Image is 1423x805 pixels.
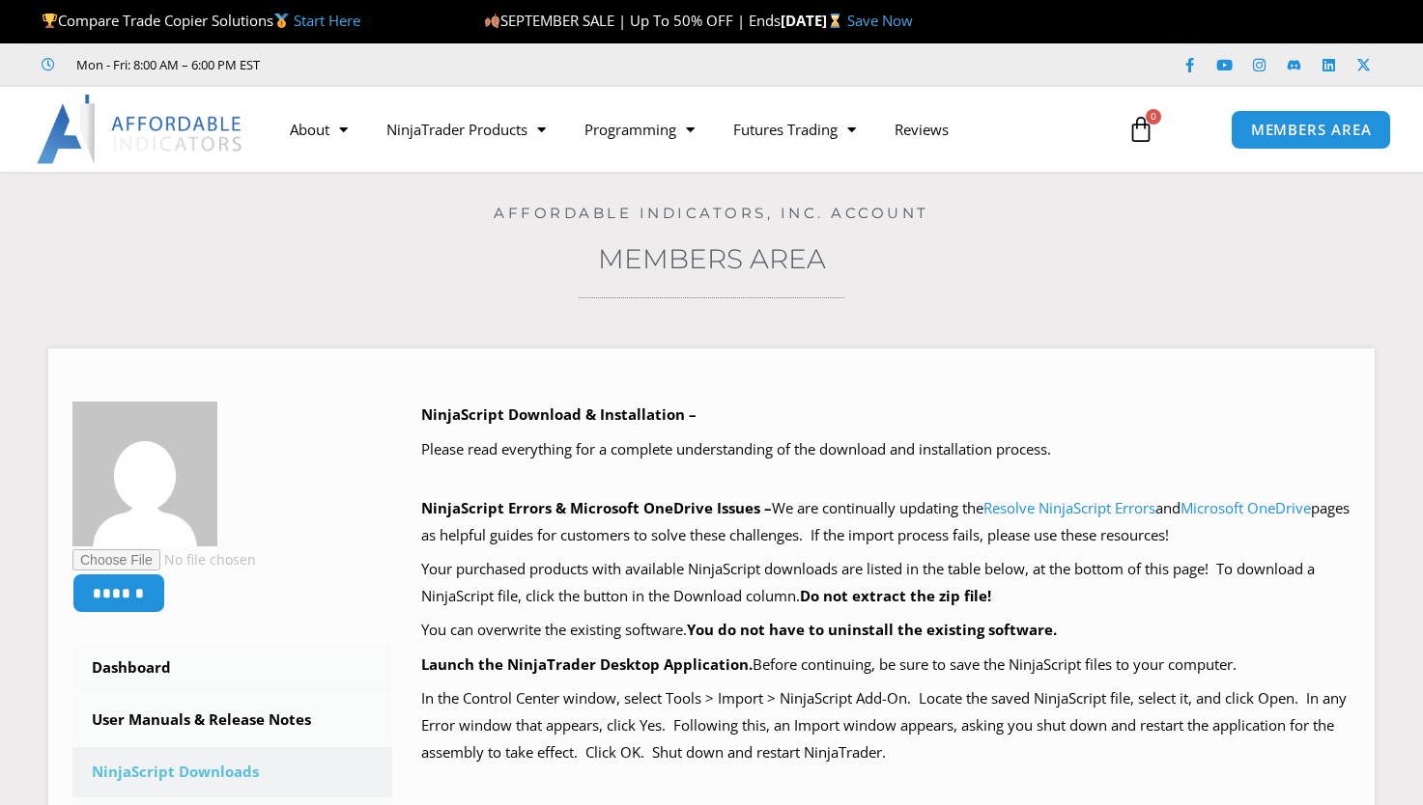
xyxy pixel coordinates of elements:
span: SEPTEMBER SALE | Up To 50% OFF | Ends [484,11,781,30]
a: NinjaTrader Products [367,107,565,152]
a: Affordable Indicators, Inc. Account [494,204,929,222]
a: Reviews [875,107,968,152]
a: Programming [565,107,714,152]
p: In the Control Center window, select Tools > Import > NinjaScript Add-On. Locate the saved NinjaS... [421,685,1351,766]
img: LogoAI | Affordable Indicators – NinjaTrader [37,95,244,164]
b: Launch the NinjaTrader Desktop Application. [421,654,753,674]
span: 0 [1146,109,1161,125]
a: Futures Trading [714,107,875,152]
p: Your purchased products with available NinjaScript downloads are listed in the table below, at th... [421,556,1351,610]
a: Resolve NinjaScript Errors [983,498,1155,517]
a: NinjaScript Downloads [72,747,392,797]
img: 🥇 [274,14,289,28]
img: ⌛ [828,14,842,28]
a: Start Here [294,11,360,30]
img: 🏆 [43,14,57,28]
img: a0d7057455536b9c44a24dbba04b22f400b5921870362800c143a584f9788e9e [72,402,217,546]
p: We are continually updating the and pages as helpful guides for customers to solve these challeng... [421,495,1351,549]
p: Please read everything for a complete understanding of the download and installation process. [421,436,1351,463]
b: NinjaScript Download & Installation – [421,404,697,424]
span: MEMBERS AREA [1251,123,1372,137]
b: NinjaScript Errors & Microsoft OneDrive Issues – [421,498,772,517]
span: Mon - Fri: 8:00 AM – 6:00 PM EST [71,53,260,76]
a: Members Area [598,242,826,275]
b: You do not have to uninstall the existing software. [687,620,1057,639]
img: 🍂 [485,14,499,28]
a: User Manuals & Release Notes [72,695,392,745]
a: Save Now [847,11,913,30]
a: Dashboard [72,643,392,693]
iframe: Customer reviews powered by Trustpilot [287,55,577,74]
p: You can overwrite the existing software. [421,617,1351,644]
a: About [270,107,367,152]
a: 0 [1098,101,1183,157]
strong: [DATE] [781,11,847,30]
p: Before continuing, be sure to save the NinjaScript files to your computer. [421,652,1351,679]
nav: Menu [270,107,1110,152]
a: MEMBERS AREA [1231,110,1392,150]
span: Compare Trade Copier Solutions [42,11,360,30]
a: Microsoft OneDrive [1181,498,1311,517]
b: Do not extract the zip file! [800,586,991,605]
